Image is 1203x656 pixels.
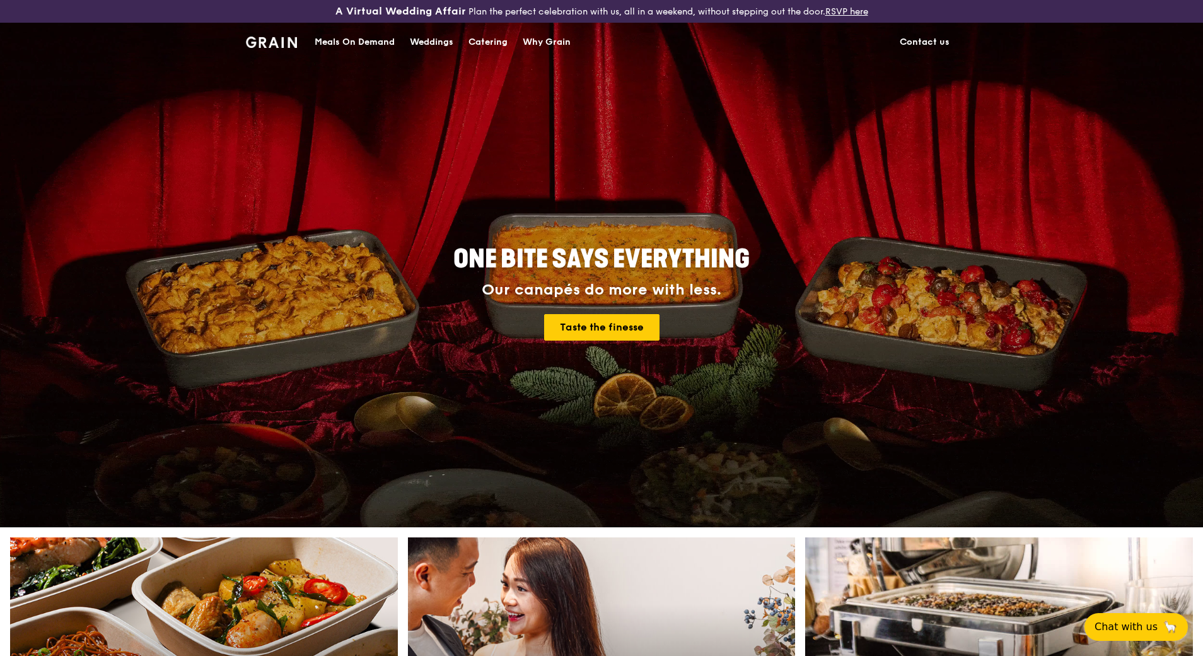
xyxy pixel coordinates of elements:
button: Chat with us🦙 [1084,613,1188,641]
div: Plan the perfect celebration with us, all in a weekend, without stepping out the door. [238,5,965,18]
a: GrainGrain [246,22,297,60]
span: Chat with us [1095,619,1158,635]
div: Why Grain [523,23,571,61]
a: Why Grain [515,23,578,61]
span: 🦙 [1163,619,1178,635]
a: Contact us [892,23,957,61]
div: Meals On Demand [315,23,395,61]
h3: A Virtual Wedding Affair [335,5,466,18]
a: Weddings [402,23,461,61]
a: RSVP here [825,6,868,17]
img: Grain [246,37,297,48]
div: Weddings [410,23,453,61]
span: ONE BITE SAYS EVERYTHING [453,244,750,274]
a: Catering [461,23,515,61]
div: Our canapés do more with less. [375,281,828,299]
a: Taste the finesse [544,314,660,341]
div: Catering [468,23,508,61]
